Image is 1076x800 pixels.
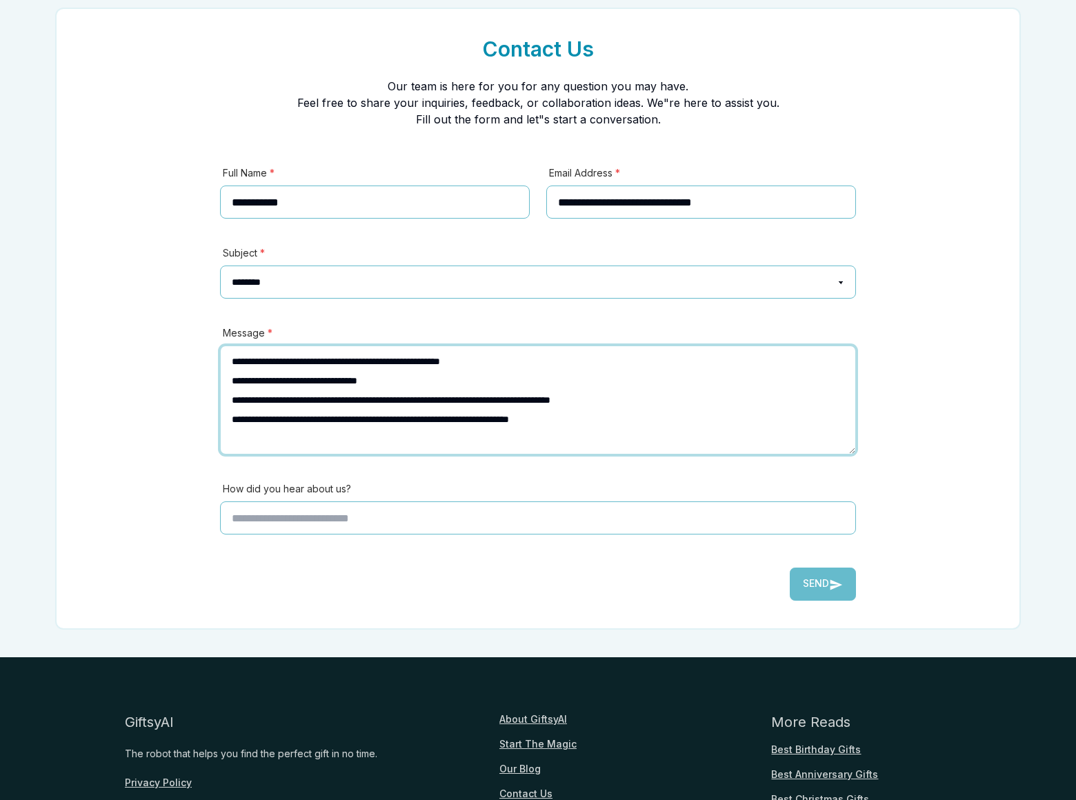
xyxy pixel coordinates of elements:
[223,246,265,260] label: Subject
[499,712,567,726] a: About GiftsyAI
[125,712,174,732] div: GiftsyAI
[499,762,541,776] a: Our Blog
[297,94,779,111] p: Feel free to share your inquiries, feedback, or collaboration ideas. We"re here to assist you.
[549,166,620,180] label: Email Address
[223,166,275,180] label: Full Name
[546,186,856,219] input: Email Address *
[220,186,530,219] input: Full Name *
[297,111,779,128] p: Fill out the form and let"s start a conversation.
[771,743,861,757] a: Best Birthday Gifts
[297,78,779,94] p: Our team is here for you for any question you may have.
[223,482,351,496] label: How did you hear about us?
[790,568,856,601] button: Send
[220,266,855,299] select: Subject *
[482,37,594,61] h1: Contact Us
[220,346,855,454] textarea: Message *
[771,712,850,732] div: More Reads
[220,501,855,534] input: How did you hear about us?
[771,768,878,781] a: Best Anniversary Gifts
[125,743,377,765] div: The robot that helps you find the perfect gift in no time.
[499,737,577,751] a: Start The Magic
[223,326,272,340] label: Message
[125,776,192,790] a: Privacy Policy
